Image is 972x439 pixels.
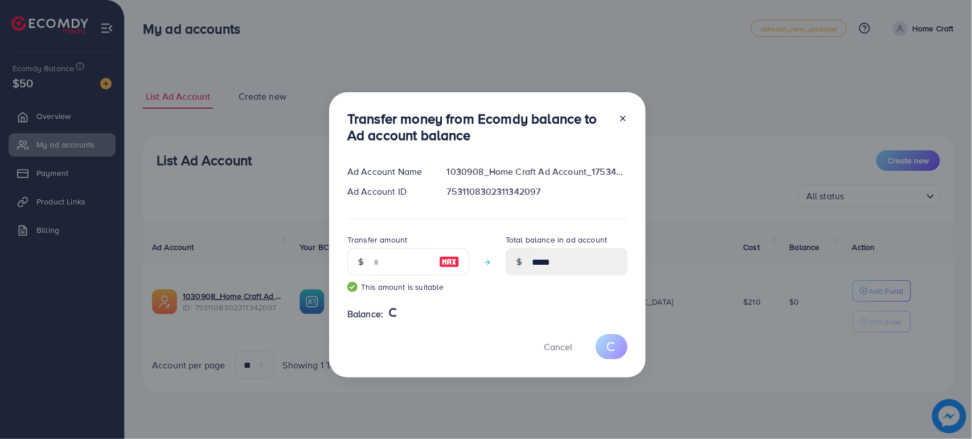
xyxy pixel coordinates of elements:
img: image [439,255,460,269]
div: 1030908_Home Craft Ad Account_1753472808618 [438,165,637,178]
div: Ad Account Name [338,165,438,178]
img: guide [347,282,358,292]
button: Cancel [530,334,587,359]
div: 7531108302311342097 [438,185,637,198]
div: Ad Account ID [338,185,438,198]
span: Balance: [347,307,383,321]
span: Cancel [544,340,572,353]
label: Total balance in ad account [506,234,607,245]
label: Transfer amount [347,234,407,245]
small: This amount is suitable [347,281,469,293]
h3: Transfer money from Ecomdy balance to Ad account balance [347,110,609,143]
